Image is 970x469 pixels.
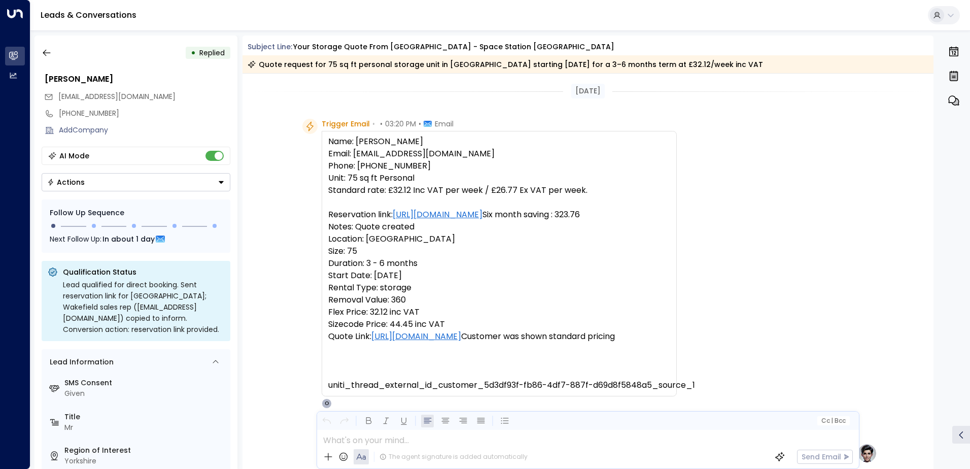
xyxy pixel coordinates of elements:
div: [DATE] [571,84,605,98]
span: • [380,119,383,129]
span: 03:20 PM [385,119,416,129]
p: Qualification Status [63,267,224,277]
div: Mr [64,422,226,433]
span: • [419,119,421,129]
span: ashnikumar123@googlemail.com [58,91,176,102]
label: SMS Consent [64,378,226,388]
span: In about 1 day [102,233,155,245]
div: • [191,44,196,62]
div: [PHONE_NUMBER] [59,108,230,119]
div: Actions [47,178,85,187]
span: Trigger Email [322,119,370,129]
div: Lead qualified for direct booking. Sent reservation link for [GEOGRAPHIC_DATA]; Wakefield sales r... [63,279,224,335]
div: Quote request for 75 sq ft personal storage unit in [GEOGRAPHIC_DATA] starting [DATE] for a 3–6 m... [248,59,763,70]
div: Button group with a nested menu [42,173,230,191]
span: Replied [199,48,225,58]
div: Yorkshire [64,456,226,466]
a: [URL][DOMAIN_NAME] [371,330,461,343]
button: Redo [338,415,351,427]
pre: Name: [PERSON_NAME] Email: [EMAIL_ADDRESS][DOMAIN_NAME] Phone: [PHONE_NUMBER] Unit: 75 sq ft Pers... [328,136,670,391]
button: Actions [42,173,230,191]
span: Cc Bcc [821,417,845,424]
div: Follow Up Sequence [50,208,222,218]
div: The agent signature is added automatically [379,452,528,461]
a: [URL][DOMAIN_NAME] [393,209,482,221]
div: Lead Information [46,357,114,367]
label: Title [64,412,226,422]
a: Leads & Conversations [41,9,136,21]
div: [PERSON_NAME] [45,73,230,85]
span: [EMAIL_ADDRESS][DOMAIN_NAME] [58,91,176,102]
div: O [322,398,332,409]
div: Given [64,388,226,399]
div: Next Follow Up: [50,233,222,245]
button: Undo [320,415,333,427]
span: Email [435,119,454,129]
label: Region of Interest [64,445,226,456]
div: Your storage quote from [GEOGRAPHIC_DATA] - Space Station [GEOGRAPHIC_DATA] [293,42,614,52]
span: | [831,417,833,424]
img: profile-logo.png [857,443,877,463]
span: Subject Line: [248,42,292,52]
div: AI Mode [59,151,89,161]
div: AddCompany [59,125,230,136]
span: • [372,119,375,129]
button: Cc|Bcc [817,416,849,426]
